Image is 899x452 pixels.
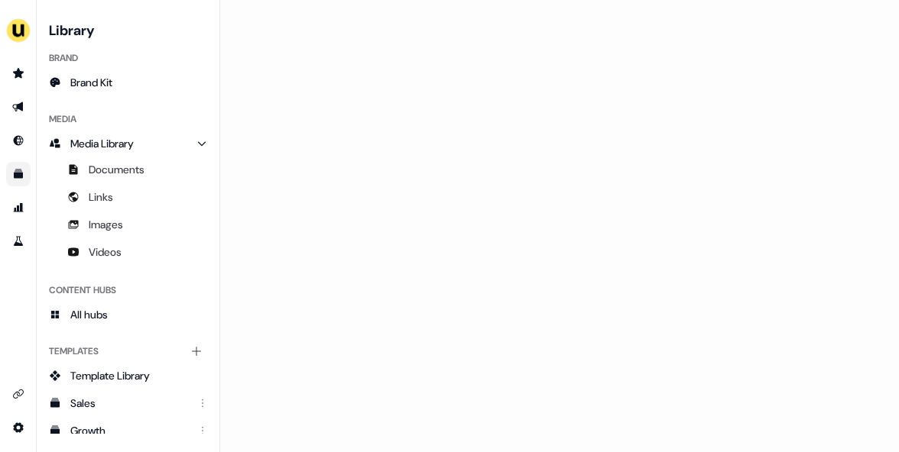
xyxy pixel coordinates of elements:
a: Documents [43,157,213,182]
span: Documents [89,162,144,177]
a: Go to Inbound [6,128,31,153]
a: Go to templates [6,162,31,186]
a: Growth [43,418,213,443]
a: Links [43,185,213,209]
div: Templates [43,339,213,363]
a: Videos [43,240,213,264]
div: Sales [70,395,189,411]
div: Media [43,107,213,131]
span: Template Library [70,368,150,383]
div: Brand [43,46,213,70]
span: Brand Kit [70,75,112,90]
a: Go to prospects [6,61,31,86]
a: Brand Kit [43,70,213,95]
a: Images [43,212,213,237]
span: Media Library [70,136,134,151]
a: Media Library [43,131,213,156]
h3: Library [43,18,213,40]
span: All hubs [70,307,108,322]
div: Growth [70,423,189,438]
a: Sales [43,391,213,415]
a: Go to experiments [6,229,31,253]
a: Go to attribution [6,195,31,220]
span: Images [89,217,123,232]
a: Go to integrations [6,415,31,440]
a: Go to outbound experience [6,95,31,119]
a: Template Library [43,363,213,388]
a: Go to integrations [6,382,31,406]
div: Content Hubs [43,278,213,302]
span: Videos [89,244,122,260]
span: Links [89,189,113,205]
a: All hubs [43,302,213,327]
